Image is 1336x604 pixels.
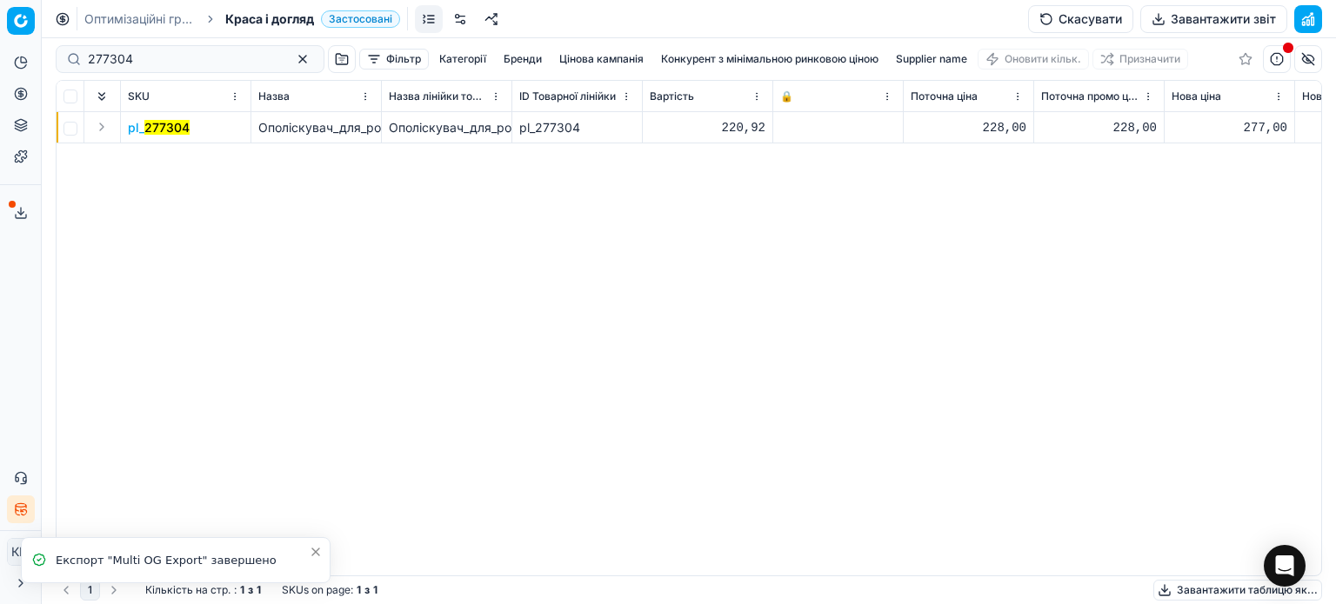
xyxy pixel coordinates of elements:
[225,10,400,28] span: Краса і доглядЗастосовані
[911,90,978,103] span: Поточна ціна
[88,50,278,68] input: Пошук по SKU або назві
[84,10,196,28] a: Оптимізаційні групи
[519,90,616,103] span: ID Товарної лінійки
[552,49,651,70] button: Цінова кампанія
[84,10,400,28] nav: breadcrumb
[654,49,885,70] button: Конкурент з мінімальною ринковою ціною
[497,49,549,70] button: Бренди
[128,119,190,136] span: pl_
[91,116,112,137] button: Expand
[128,90,150,103] span: SKU
[144,120,190,135] mark: 277304
[389,90,487,103] span: Назва лінійки товарів
[321,10,400,28] span: Застосовані
[911,119,1026,136] div: 228,00
[56,552,309,569] div: Експорт "Multi OG Export" завершено
[128,119,190,136] button: pl_277304
[7,538,35,566] button: КM
[364,583,370,597] strong: з
[373,583,377,597] strong: 1
[1028,5,1133,33] button: Скасувати
[780,90,793,103] span: 🔒
[225,10,314,28] span: Краса і догляд
[258,120,751,135] span: Ополіскувач_для_ротової_порожнини_Listerine_Свіжа_М'ята_М'який_смак_1000_мл
[889,49,974,70] button: Supplier name
[1172,119,1287,136] div: 277,00
[978,49,1089,70] button: Оновити кільк.
[1172,90,1221,103] span: Нова ціна
[1041,119,1157,136] div: 228,00
[389,119,504,136] div: Ополіскувач_для_ротової_порожнини_Listerine_Свіжа_М'ята_М'який_смак_1000_мл
[432,49,493,70] button: Категорії
[1140,5,1287,33] button: Завантажити звіт
[519,119,635,136] div: pl_277304
[8,539,34,565] span: КM
[91,86,112,107] button: Expand all
[1264,545,1306,587] div: Open Intercom Messenger
[650,119,765,136] div: 220,92
[305,541,326,562] button: Close toast
[650,90,694,103] span: Вартість
[1153,580,1322,601] button: Завантажити таблицю як...
[1092,49,1188,70] button: Призначити
[359,49,429,70] button: Фільтр
[258,90,290,103] span: Назва
[1041,90,1139,103] span: Поточна промо ціна
[357,583,361,597] strong: 1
